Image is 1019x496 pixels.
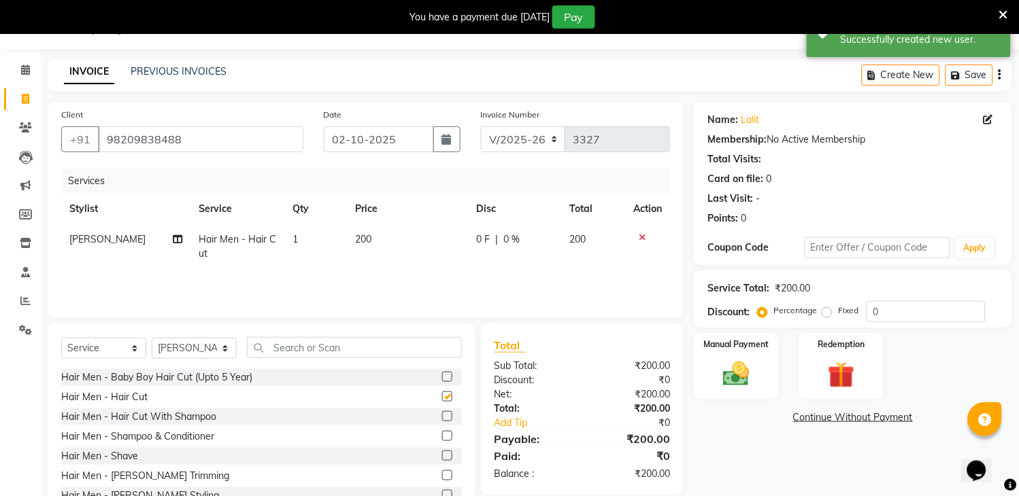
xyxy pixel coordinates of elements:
[862,65,940,86] button: Create New
[773,304,817,317] label: Percentage
[570,233,586,245] span: 200
[484,402,582,416] div: Total:
[741,211,746,226] div: 0
[484,448,582,464] div: Paid:
[946,65,993,86] button: Save
[707,132,767,147] div: Membership:
[484,359,582,373] div: Sub Total:
[477,232,490,247] span: 0 F
[704,338,769,351] label: Manual Payment
[190,194,284,224] th: Service
[61,370,252,385] div: Hair Men - Baby Boy Hair Cut (Upto 5 Year)
[582,373,680,387] div: ₹0
[707,281,769,296] div: Service Total:
[582,359,680,373] div: ₹200.00
[64,60,114,84] a: INVOICE
[697,410,1009,425] a: Continue Without Payment
[756,192,760,206] div: -
[293,233,299,245] span: 1
[707,113,738,127] div: Name:
[199,233,276,260] span: Hair Men - Hair Cut
[562,194,626,224] th: Total
[285,194,348,224] th: Qty
[707,132,999,147] div: No Active Membership
[469,194,562,224] th: Disc
[69,233,146,245] span: [PERSON_NAME]
[356,233,372,245] span: 200
[61,390,148,404] div: Hair Men - Hair Cut
[707,305,750,319] div: Discount:
[775,281,810,296] div: ₹200.00
[707,152,761,166] div: Total Visits:
[484,467,582,481] div: Balance :
[61,126,99,152] button: +91
[61,429,214,444] div: Hair Men - Shampoo & Conditioner
[61,410,216,424] div: Hair Men - Hair Cut With Shampoo
[495,338,526,353] span: Total
[324,109,342,121] label: Date
[410,10,550,24] div: You have a payment due [DATE]
[61,194,190,224] th: Stylist
[504,232,520,247] span: 0 %
[715,359,758,389] img: _cash.svg
[625,194,670,224] th: Action
[61,449,138,463] div: Hair Men - Shave
[484,387,582,402] div: Net:
[766,172,771,186] div: 0
[707,241,805,255] div: Coupon Code
[98,126,303,152] input: Search by Name/Mobile/Email/Code
[496,232,499,247] span: |
[61,469,229,483] div: Hair Men - [PERSON_NAME] Trimming
[707,192,753,206] div: Last Visit:
[131,65,227,77] a: PREVIOUS INVOICES
[582,467,680,481] div: ₹200.00
[582,431,680,447] div: ₹200.00
[484,416,599,430] a: Add Tip
[348,194,469,224] th: Price
[805,237,950,258] input: Enter Offer / Coupon Code
[838,304,858,317] label: Fixed
[582,387,680,402] div: ₹200.00
[582,402,680,416] div: ₹200.00
[247,337,462,358] input: Search or Scan
[484,373,582,387] div: Discount:
[552,5,595,29] button: Pay
[707,211,738,226] div: Points:
[818,338,865,351] label: Redemption
[820,359,863,391] img: _gift.svg
[707,172,763,186] div: Card on file:
[481,109,540,121] label: Invoice Number
[582,448,680,464] div: ₹0
[841,33,1001,47] div: Successfully created new user.
[63,169,680,194] div: Services
[956,238,995,258] button: Apply
[484,431,582,447] div: Payable:
[741,113,759,127] a: Lalit
[962,442,1005,482] iframe: chat widget
[61,109,83,121] label: Client
[599,416,680,430] div: ₹0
